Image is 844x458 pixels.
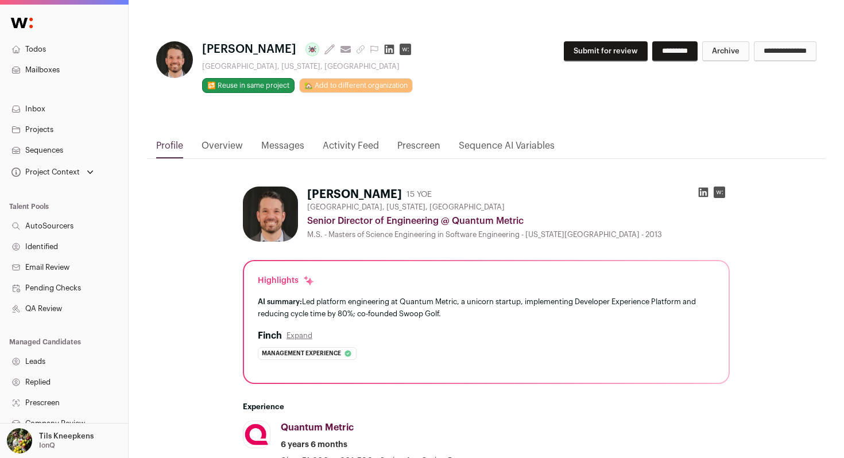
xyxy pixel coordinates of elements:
a: Profile [156,139,183,158]
div: Highlights [258,275,315,286]
button: Open dropdown [5,428,96,453]
a: Prescreen [397,139,440,158]
a: Sequence AI Variables [459,139,555,158]
h1: [PERSON_NAME] [307,187,402,203]
button: Expand [287,331,312,340]
div: 15 YOE [406,189,432,200]
a: 🏡 Add to different organization [299,78,413,93]
span: Quantum Metric [281,423,354,432]
span: [GEOGRAPHIC_DATA], [US_STATE], [GEOGRAPHIC_DATA] [307,203,505,212]
span: AI summary: [258,298,302,305]
div: Led platform engineering at Quantum Metric, a unicorn startup, implementing Developer Experience ... [258,296,715,320]
div: [GEOGRAPHIC_DATA], [US_STATE], [GEOGRAPHIC_DATA] [202,62,416,71]
span: Management experience [262,348,341,359]
span: [PERSON_NAME] [202,41,296,57]
button: Submit for review [564,41,648,61]
button: 🔂 Reuse in same project [202,78,295,93]
a: Overview [202,139,243,158]
button: Archive [702,41,749,61]
h2: Experience [243,402,730,412]
a: Messages [261,139,304,158]
p: Tils Kneepkens [39,432,94,441]
span: 6 years 6 months [281,439,347,451]
img: Wellfound [5,11,39,34]
a: Activity Feed [323,139,379,158]
img: 53067c60f26122791d5d1cf39d88128b31b80c5e49c8ed9edde059f466939365.jpg [243,187,298,242]
div: Project Context [9,168,80,177]
div: Senior Director of Engineering @ Quantum Metric [307,214,730,228]
button: Open dropdown [9,164,96,180]
img: 53067c60f26122791d5d1cf39d88128b31b80c5e49c8ed9edde059f466939365.jpg [156,41,193,78]
img: 6689865-medium_jpg [7,428,32,453]
img: 46d97f73e42ff39ca47cf56314eab6850ba0bfea64e4352e9b97adc21660ce46.jpg [243,421,270,448]
div: M.S. - Masters of Science Engineering in Software Engineering - [US_STATE][GEOGRAPHIC_DATA] - 2013 [307,230,730,239]
p: IonQ [39,441,55,450]
h2: Finch [258,329,282,343]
